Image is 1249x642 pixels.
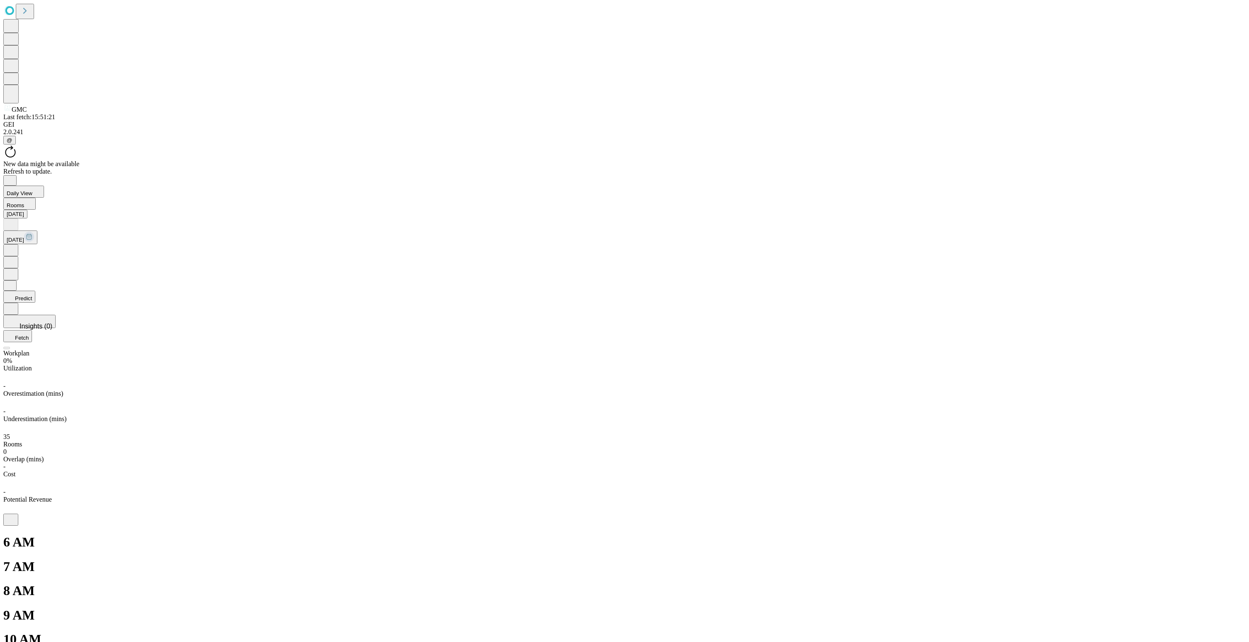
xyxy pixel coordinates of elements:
[7,237,24,243] span: [DATE]
[3,408,5,415] span: -
[3,608,48,623] h1: 9 AM
[3,488,5,495] span: -
[3,382,5,390] span: -
[3,534,48,550] h1: 6 AM
[3,583,48,598] h1: 8 AM
[3,128,1246,136] div: 2.0.241
[7,202,24,208] span: Rooms
[7,137,12,143] span: @
[3,186,44,198] button: Daily View
[3,175,17,186] button: Close
[3,330,32,342] button: Fetch
[3,350,29,357] span: Workplan
[3,198,36,210] button: Rooms
[3,456,44,463] span: Overlap (mins)
[3,145,1246,186] div: New data might be availableRefresh to update.Close
[3,210,27,218] button: [DATE]
[3,415,66,422] span: Underestimation (mins)
[3,230,37,244] button: [DATE]
[3,496,52,503] span: Potential Revenue
[3,113,55,120] span: Last fetch: 15:51:21
[3,168,1246,175] div: Refresh to update.
[3,121,1246,128] div: GEI
[3,441,22,448] span: Rooms
[3,463,5,470] span: -
[3,390,63,397] span: Overestimation (mins)
[3,315,56,328] button: Insights (0)
[3,136,16,145] button: @
[7,190,32,196] span: Daily View
[3,470,15,478] span: Cost
[3,433,10,440] span: 35
[3,160,1246,168] div: New data might be available
[3,448,7,455] span: 0
[3,365,32,372] span: Utilization
[3,357,12,364] span: 0%
[12,106,27,113] span: GMC
[20,323,52,330] span: Insights (0)
[3,559,48,574] h1: 7 AM
[3,291,35,303] button: Predict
